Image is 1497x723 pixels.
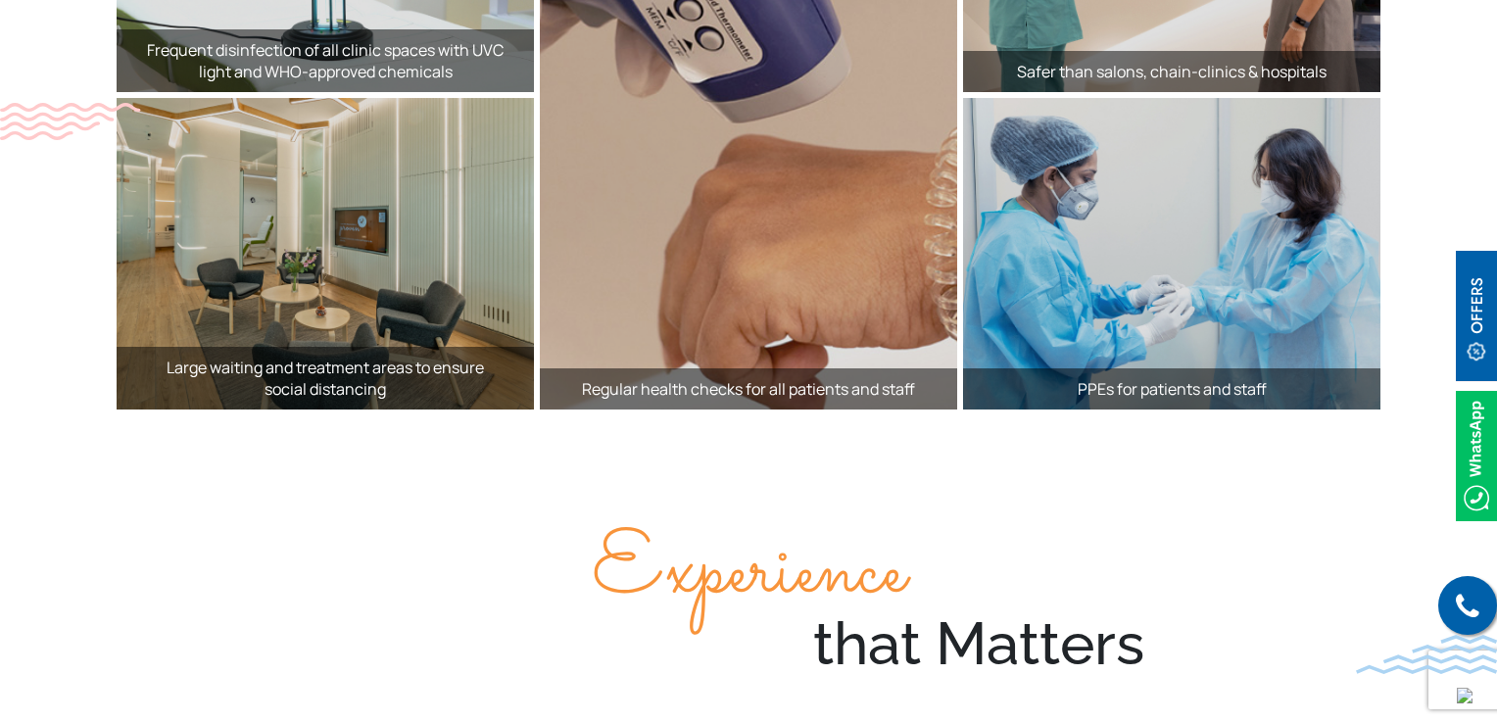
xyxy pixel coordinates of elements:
img: offerBt [1456,251,1497,381]
p: Large waiting and treatment areas to ensure social distancing [126,357,524,400]
a: Whatsappicon [1456,444,1497,465]
img: Whatsappicon [1456,391,1497,521]
p: Regular health checks for all patients and staff [550,378,947,400]
p: Safer than salons, chain-clinics & hospitals [973,61,1371,82]
div: that Matters [329,608,1168,679]
span: Experience [592,508,906,638]
p: Frequent disinfection of all clinic spaces with UVC light and WHO-approved chemicals [126,39,524,82]
p: PPEs for patients and staff [973,378,1371,400]
img: bluewave [1356,635,1497,674]
img: up-blue-arrow.svg [1457,688,1473,703]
